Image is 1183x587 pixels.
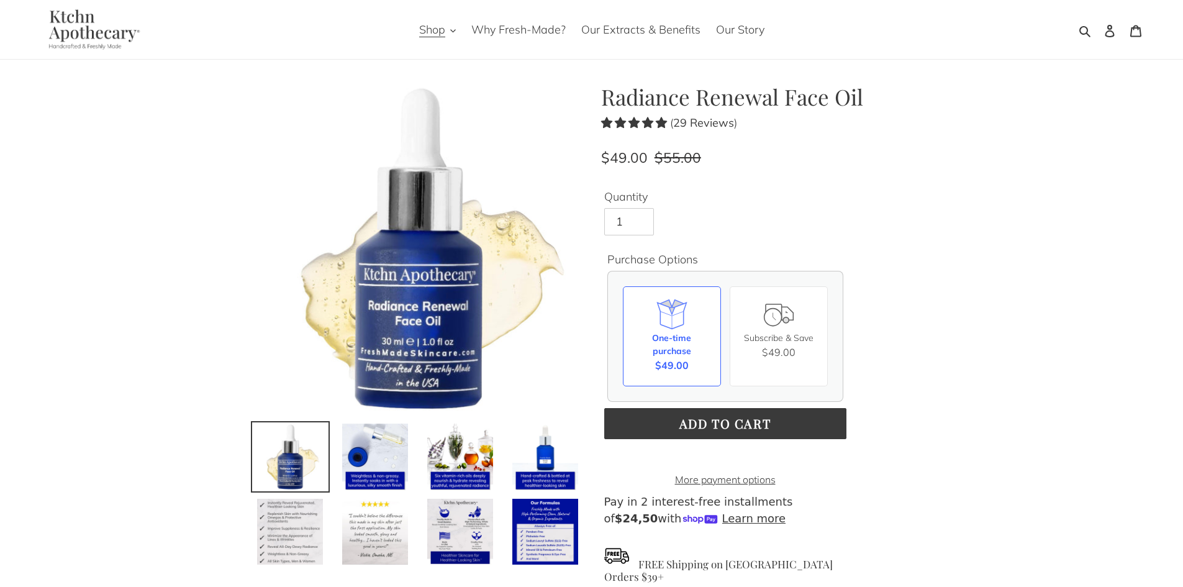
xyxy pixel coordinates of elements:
img: Ktchn Apothecary [34,9,149,50]
legend: Purchase Options [607,251,698,268]
label: Quantity [604,188,846,205]
span: ( ) [670,116,737,130]
img: Load image into Gallery viewer, Radiance Renewal Face Oil [511,422,580,491]
span: $49.00 [655,358,689,373]
span: $49.00 [601,148,648,166]
span: Subscribe & Save [744,332,814,344]
span: Our Story [716,22,764,37]
img: Radiance Renewal Face Oil [253,84,582,413]
span: 5.00 stars [601,116,670,130]
a: More payment options [604,472,846,487]
div: One-time purchase [633,332,710,358]
span: Add to cart [679,415,771,432]
span: Shop [419,22,445,37]
a: Our Extracts & Benefits [575,19,707,40]
img: Load image into Gallery viewer, Radiance Renewal Face Oil [426,498,495,567]
s: $55.00 [655,148,701,166]
h1: Radiance Renewal Face Oil [601,84,930,110]
img: Load image into Gallery viewer, Radiance Renewal Face Oil [426,422,495,491]
button: Add to cart [604,408,846,439]
img: Load image into Gallery viewer, Radiance Renewal Face Oil [511,498,580,567]
span: Our Extracts & Benefits [581,22,700,37]
img: Load image into Gallery viewer, Radiance Renewal Face Oil [341,498,410,567]
button: Shop [413,19,462,40]
img: Load image into Gallery viewer, Radiance Renewal Face Oil [341,422,410,491]
b: 29 Reviews [673,116,734,130]
h4: FREE Shipping on [GEOGRAPHIC_DATA] Orders $39+ [604,544,846,583]
a: Why Fresh-Made? [465,19,572,40]
img: free-delivery.png [604,544,629,568]
span: $49.00 [762,346,795,358]
a: Our Story [710,19,771,40]
img: Load image into Gallery viewer, Radiance Renewal Face Oil [256,422,325,491]
span: Why Fresh-Made? [471,22,566,37]
img: Load image into Gallery viewer, Radiance Renewal Face Oil [256,498,325,567]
